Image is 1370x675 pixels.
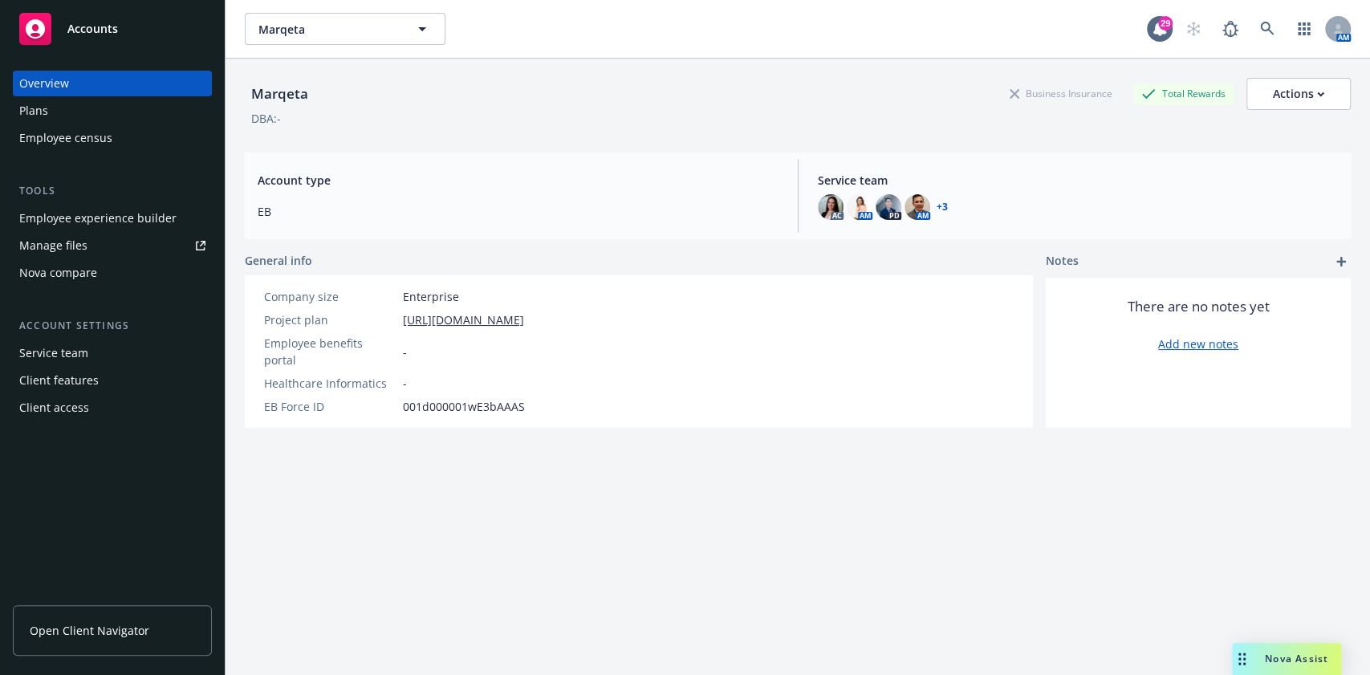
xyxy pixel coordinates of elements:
[258,203,779,220] span: EB
[876,194,901,220] img: photo
[19,395,89,421] div: Client access
[19,205,177,231] div: Employee experience builder
[13,318,212,334] div: Account settings
[1214,13,1246,45] a: Report a Bug
[403,311,524,328] a: [URL][DOMAIN_NAME]
[1273,79,1324,109] div: Actions
[19,125,112,151] div: Employee census
[19,98,48,124] div: Plans
[905,194,930,220] img: photo
[264,288,396,305] div: Company size
[13,233,212,258] a: Manage files
[264,375,396,392] div: Healthcare Informatics
[264,311,396,328] div: Project plan
[818,194,844,220] img: photo
[403,288,459,305] span: Enterprise
[1158,335,1238,352] a: Add new notes
[13,340,212,366] a: Service team
[13,71,212,96] a: Overview
[1133,83,1234,104] div: Total Rewards
[1331,252,1351,271] a: add
[1158,16,1173,30] div: 29
[1128,297,1270,316] span: There are no notes yet
[13,260,212,286] a: Nova compare
[245,252,312,269] span: General info
[258,172,779,189] span: Account type
[13,6,212,51] a: Accounts
[1177,13,1209,45] a: Start snowing
[258,21,397,38] span: Marqeta
[1046,252,1079,271] span: Notes
[264,335,396,368] div: Employee benefits portal
[937,202,948,212] a: +3
[19,368,99,393] div: Client features
[264,398,396,415] div: EB Force ID
[245,13,445,45] button: Marqeta
[403,375,407,392] span: -
[1232,643,1252,675] div: Drag to move
[67,22,118,35] span: Accounts
[13,183,212,199] div: Tools
[13,125,212,151] a: Employee census
[19,233,87,258] div: Manage files
[13,205,212,231] a: Employee experience builder
[19,340,88,366] div: Service team
[1246,78,1351,110] button: Actions
[847,194,872,220] img: photo
[251,110,281,127] div: DBA: -
[19,260,97,286] div: Nova compare
[403,398,525,415] span: 001d000001wE3bAAAS
[403,344,407,360] span: -
[30,622,149,639] span: Open Client Navigator
[1288,13,1320,45] a: Switch app
[245,83,315,104] div: Marqeta
[13,368,212,393] a: Client features
[818,172,1339,189] span: Service team
[1232,643,1341,675] button: Nova Assist
[1002,83,1120,104] div: Business Insurance
[13,395,212,421] a: Client access
[1251,13,1283,45] a: Search
[13,98,212,124] a: Plans
[19,71,69,96] div: Overview
[1265,652,1328,665] span: Nova Assist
